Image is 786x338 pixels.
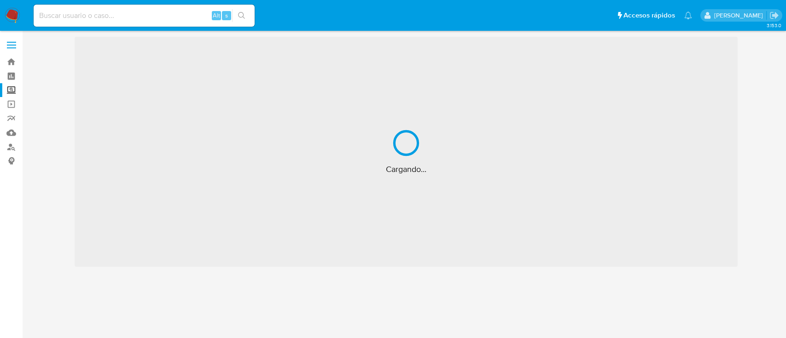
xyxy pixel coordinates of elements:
[714,11,766,20] p: alan.cervantesmartinez@mercadolibre.com.mx
[769,11,779,20] a: Salir
[34,10,255,22] input: Buscar usuario o caso...
[386,164,426,175] span: Cargando...
[232,9,251,22] button: search-icon
[684,11,692,19] a: Notificaciones
[225,11,228,20] span: s
[623,11,675,20] span: Accesos rápidos
[213,11,220,20] span: Alt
